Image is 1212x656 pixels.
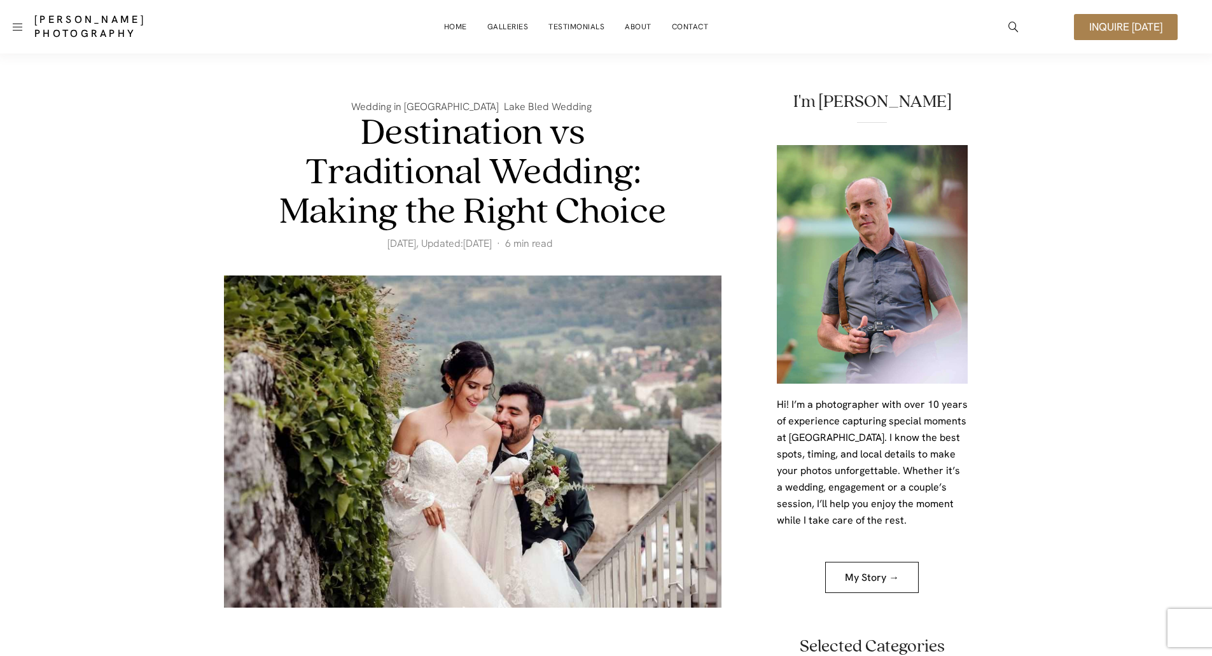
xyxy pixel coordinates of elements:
span: , Updated: [387,237,500,250]
a: My Story → [825,562,919,593]
a: Testimonials [548,14,604,39]
span: My Story → [845,572,899,583]
a: Inquire [DATE] [1074,14,1178,40]
h1: Destination vs Traditional Wedding: Making the Right Choice [275,114,671,232]
a: [PERSON_NAME] Photography [34,13,240,41]
a: Contact [672,14,709,39]
a: About [625,14,651,39]
a: Lake Bled Wedding [501,99,594,114]
a: Galleries [487,14,529,39]
a: Wedding in [GEOGRAPHIC_DATA] [351,99,501,114]
time: [DATE] [463,237,492,250]
h2: Selected Categories [777,638,968,655]
a: Home [444,14,467,39]
time: [DATE] [387,237,416,250]
h2: I'm [PERSON_NAME] [777,93,968,111]
span: Inquire [DATE] [1089,22,1162,32]
span: 6 min read [505,237,553,250]
img: Destination vs Traditional Wedding: Making the Right Choice [224,276,721,608]
a: icon-magnifying-glass34 [1002,15,1025,38]
p: Hi! I’m a photographer with over 10 years of experience capturing special moments at [GEOGRAPHIC_... [777,396,968,529]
